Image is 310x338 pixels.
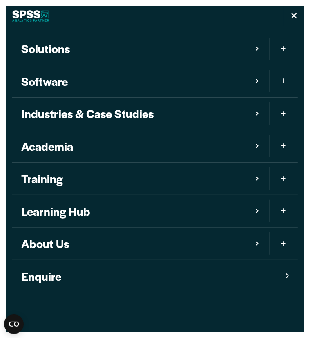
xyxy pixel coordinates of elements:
[4,314,24,334] button: Open CMP widget
[12,228,269,260] a: About Us
[12,163,269,195] a: Training
[12,130,269,162] a: Academia
[12,65,269,97] a: Software
[6,26,304,299] nav: Mobile version of site main menu
[12,98,269,130] a: Industries & Case Studies
[12,33,269,65] a: Solutions
[12,10,49,22] img: SPSS White Logo
[12,260,298,292] a: Enquire
[12,195,269,227] a: Learning Hub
